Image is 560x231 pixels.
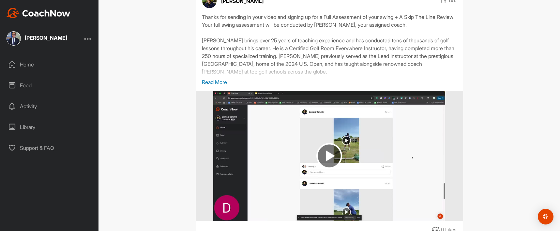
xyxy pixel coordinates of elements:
[202,13,457,78] div: Thanks for sending in your video and signing up for a Full Assessment of your swing + A Skip The ...
[4,56,96,73] div: Home
[4,98,96,114] div: Activity
[538,209,553,224] div: Open Intercom Messenger
[316,143,342,169] img: play
[25,35,67,40] div: [PERSON_NAME]
[4,77,96,94] div: Feed
[4,119,96,135] div: Library
[213,91,445,221] img: media
[7,31,21,46] img: b39675e839a982cf1e78edc83a4fc819.jpeg
[202,78,457,86] p: Read More
[4,140,96,156] div: Support & FAQ
[7,8,70,18] img: CoachNow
